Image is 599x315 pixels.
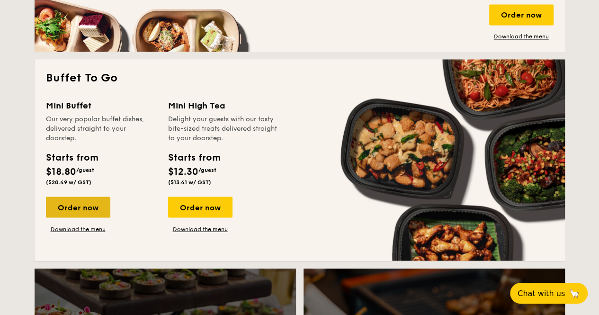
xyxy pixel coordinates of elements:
span: ($13.41 w/ GST) [168,179,211,185]
div: Starts from [168,150,220,164]
span: $18.80 [46,166,76,177]
div: Mini Buffet [46,99,157,112]
div: Our very popular buffet dishes, delivered straight to your doorstep. [46,114,157,143]
h2: Buffet To Go [46,71,554,86]
span: 🦙 [569,288,580,299]
span: $12.30 [168,166,198,177]
span: /guest [76,166,94,173]
a: Download the menu [168,225,232,233]
div: Mini High Tea [168,99,279,112]
span: Chat with us [518,289,565,298]
a: Download the menu [46,225,110,233]
div: Starts from [46,150,98,164]
button: Chat with us🦙 [510,283,588,304]
div: Order now [489,4,554,25]
div: Order now [46,197,110,217]
div: Delight your guests with our tasty bite-sized treats delivered straight to your doorstep. [168,114,279,143]
a: Download the menu [489,33,554,40]
div: Order now [168,197,232,217]
span: ($20.49 w/ GST) [46,179,91,185]
span: /guest [198,166,216,173]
